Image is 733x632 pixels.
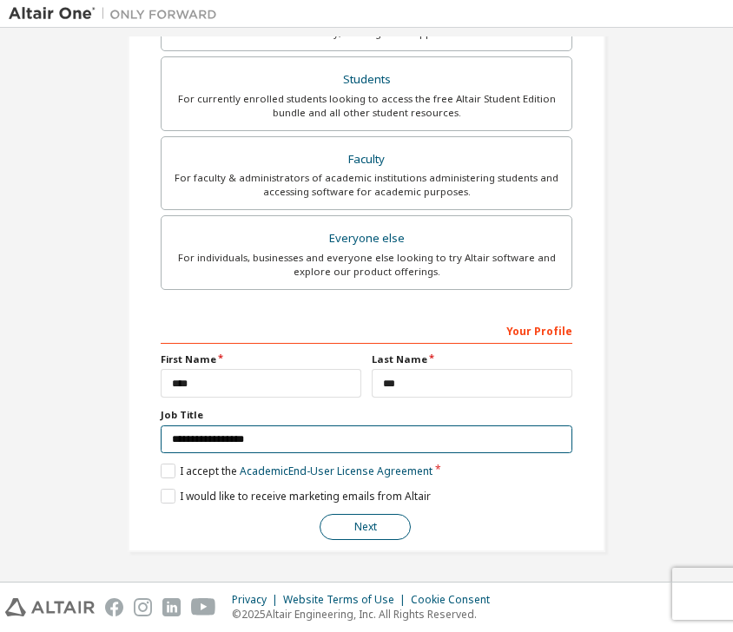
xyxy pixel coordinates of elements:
[172,68,561,92] div: Students
[134,598,152,616] img: instagram.svg
[161,316,572,344] div: Your Profile
[161,464,433,478] label: I accept the
[161,489,431,504] label: I would like to receive marketing emails from Altair
[172,171,561,199] div: For faculty & administrators of academic institutions administering students and accessing softwa...
[240,464,433,478] a: Academic End-User License Agreement
[172,148,561,172] div: Faculty
[172,92,561,120] div: For currently enrolled students looking to access the free Altair Student Edition bundle and all ...
[320,514,411,540] button: Next
[105,598,123,616] img: facebook.svg
[172,251,561,279] div: For individuals, businesses and everyone else looking to try Altair software and explore our prod...
[283,593,411,607] div: Website Terms of Use
[5,598,95,616] img: altair_logo.svg
[232,607,500,622] p: © 2025 Altair Engineering, Inc. All Rights Reserved.
[9,5,226,23] img: Altair One
[172,227,561,251] div: Everyone else
[191,598,216,616] img: youtube.svg
[232,593,283,607] div: Privacy
[161,352,361,366] label: First Name
[161,408,572,422] label: Job Title
[162,598,181,616] img: linkedin.svg
[372,352,572,366] label: Last Name
[411,593,500,607] div: Cookie Consent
